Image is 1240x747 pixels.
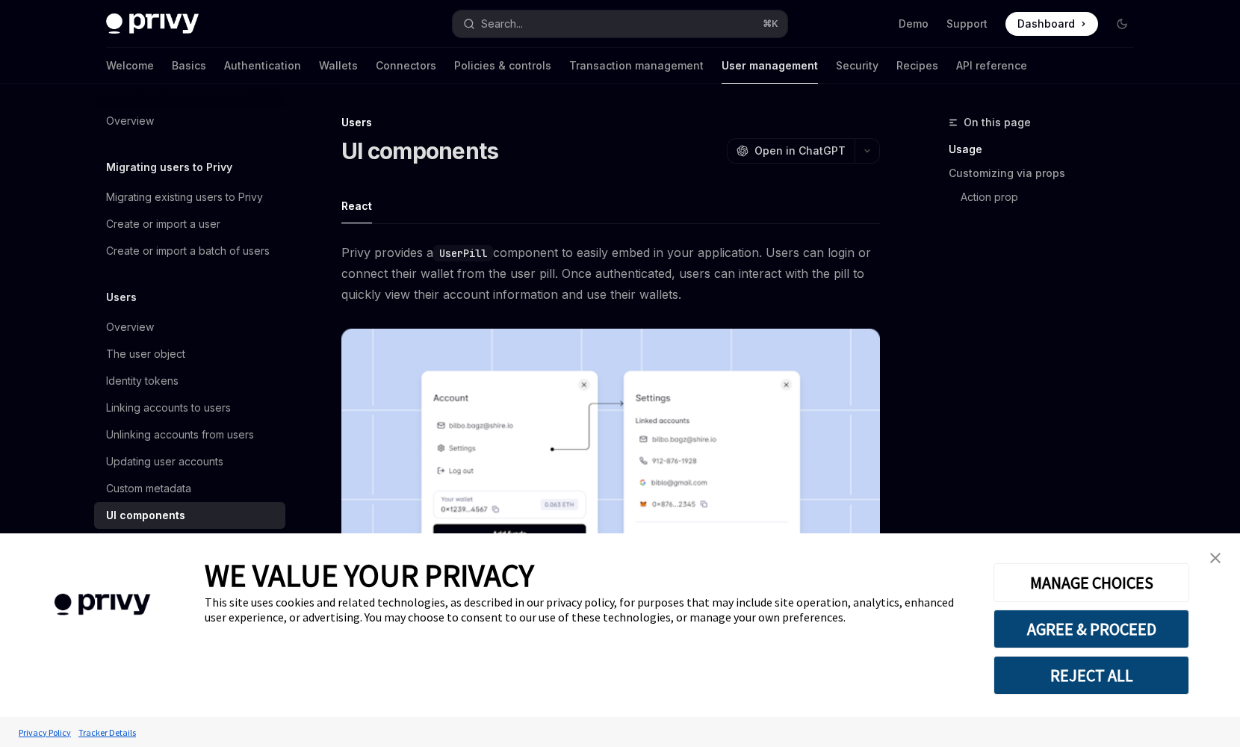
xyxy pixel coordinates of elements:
[224,48,301,84] a: Authentication
[106,48,154,84] a: Welcome
[106,372,179,390] div: Identity tokens
[453,10,787,37] button: Search...⌘K
[956,48,1027,84] a: API reference
[94,108,285,134] a: Overview
[106,158,232,176] h5: Migrating users to Privy
[94,368,285,394] a: Identity tokens
[896,48,938,84] a: Recipes
[341,137,498,164] h1: UI components
[94,448,285,475] a: Updating user accounts
[22,572,182,637] img: company logo
[106,345,185,363] div: The user object
[106,288,137,306] h5: Users
[341,242,880,305] span: Privy provides a component to easily embed in your application. Users can login or connect their ...
[94,184,285,211] a: Migrating existing users to Privy
[1017,16,1075,31] span: Dashboard
[993,610,1189,648] button: AGREE & PROCEED
[341,115,880,130] div: Users
[106,13,199,34] img: dark logo
[964,114,1031,131] span: On this page
[949,161,1146,185] a: Customizing via props
[106,480,191,498] div: Custom metadata
[993,656,1189,695] button: REJECT ALL
[481,15,523,33] div: Search...
[754,143,846,158] span: Open in ChatGPT
[15,719,75,746] a: Privacy Policy
[94,394,285,421] a: Linking accounts to users
[205,556,534,595] span: WE VALUE YOUR PRIVACY
[106,506,185,524] div: UI components
[569,48,704,84] a: Transaction management
[94,238,285,264] a: Create or import a batch of users
[94,341,285,368] a: The user object
[946,16,988,31] a: Support
[94,502,285,529] a: UI components
[1210,553,1221,563] img: close banner
[106,453,223,471] div: Updating user accounts
[341,188,372,223] button: React
[993,563,1189,602] button: MANAGE CHOICES
[106,318,154,336] div: Overview
[172,48,206,84] a: Basics
[433,245,493,261] code: UserPill
[376,48,436,84] a: Connectors
[106,242,270,260] div: Create or import a batch of users
[1005,12,1098,36] a: Dashboard
[205,595,971,624] div: This site uses cookies and related technologies, as described in our privacy policy, for purposes...
[75,719,140,746] a: Tracker Details
[94,314,285,341] a: Overview
[319,48,358,84] a: Wallets
[94,421,285,448] a: Unlinking accounts from users
[94,211,285,238] a: Create or import a user
[949,185,1146,209] a: Action prop
[1110,12,1134,36] button: Toggle dark mode
[836,48,878,84] a: Security
[106,188,263,206] div: Migrating existing users to Privy
[1200,543,1230,573] a: close banner
[899,16,929,31] a: Demo
[106,426,254,444] div: Unlinking accounts from users
[106,215,220,233] div: Create or import a user
[454,48,551,84] a: Policies & controls
[949,137,1146,161] a: Usage
[94,475,285,502] a: Custom metadata
[341,329,880,713] img: images/Userpill2.png
[763,18,778,30] span: ⌘ K
[727,138,855,164] button: Open in ChatGPT
[106,112,154,130] div: Overview
[94,529,285,556] a: Whitelabel
[106,399,231,417] div: Linking accounts to users
[722,48,818,84] a: User management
